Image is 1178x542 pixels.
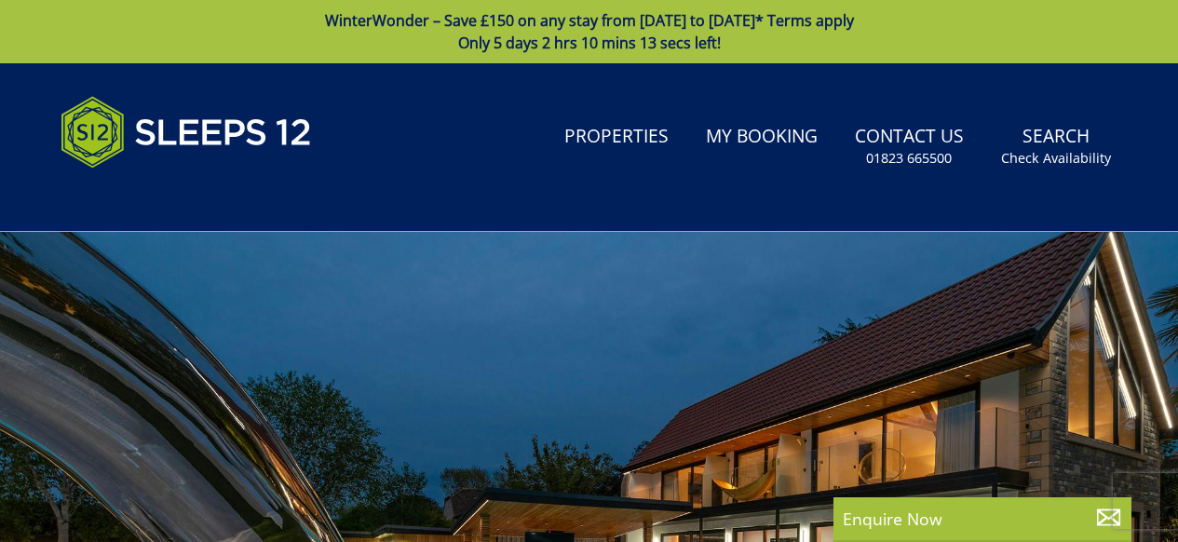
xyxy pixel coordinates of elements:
span: Only 5 days 2 hrs 10 mins 13 secs left! [458,33,721,53]
p: Enquire Now [843,507,1122,531]
a: Contact Us01823 665500 [847,116,971,177]
a: SearchCheck Availability [994,116,1118,177]
a: My Booking [698,116,825,158]
img: Sleeps 12 [61,86,312,179]
iframe: Customer reviews powered by Trustpilot [51,190,247,206]
small: 01823 665500 [866,149,952,168]
a: Properties [557,116,676,158]
small: Check Availability [1001,149,1111,168]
